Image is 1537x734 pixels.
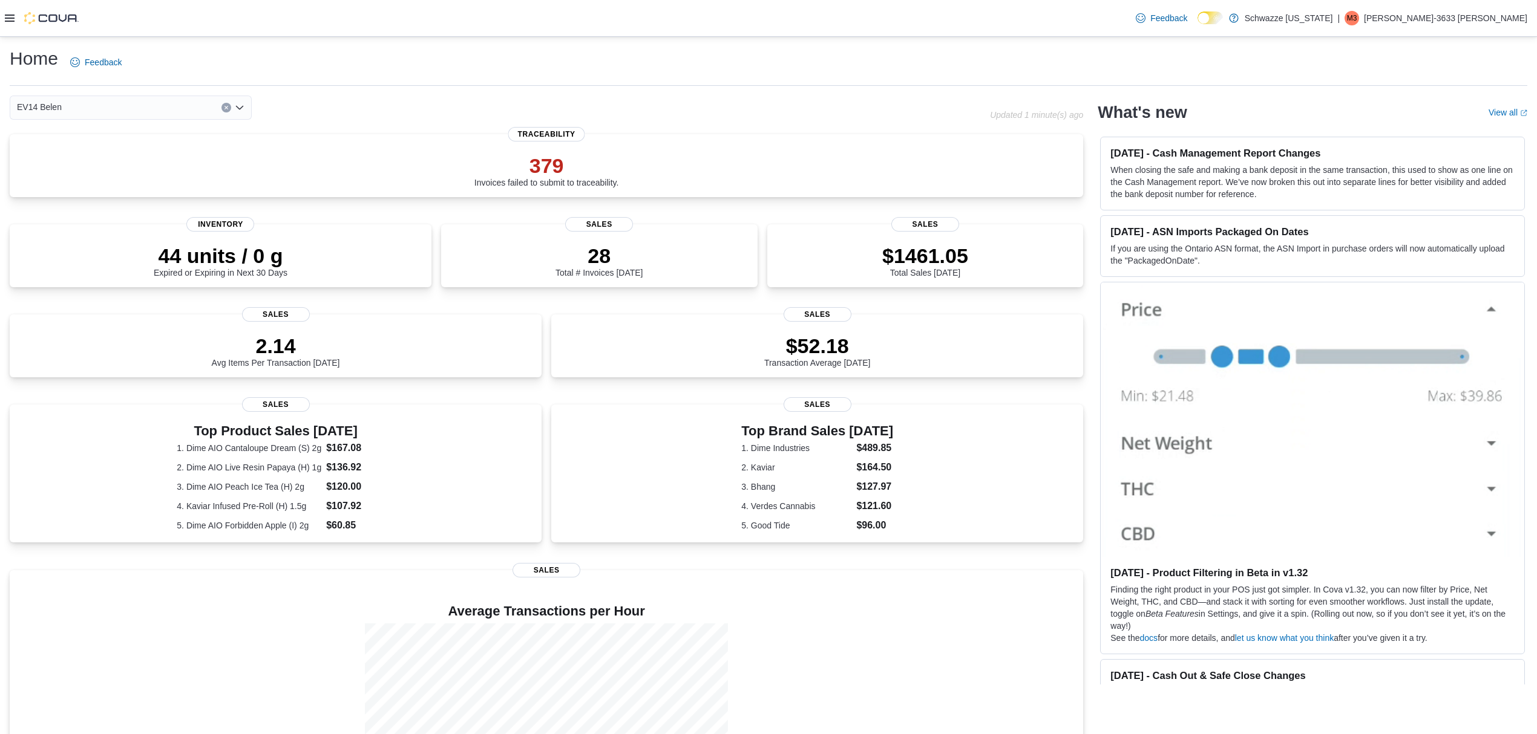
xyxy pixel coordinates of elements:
[177,500,321,512] dt: 4. Kaviar Infused Pre-Roll (H) 1.5g
[177,481,321,493] dt: 3. Dime AIO Peach Ice Tea (H) 2g
[221,103,231,112] button: Clear input
[1110,583,1515,632] p: Finding the right product in your POS just got simpler. In Cova v1.32, you can now filter by Pric...
[508,127,585,141] span: Traceability
[882,244,968,278] div: Total Sales [DATE]
[177,461,321,473] dt: 2. Dime AIO Live Resin Papaya (H) 1g
[1110,669,1515,681] h3: [DATE] - Cash Out & Safe Close Changes
[856,499,893,513] dd: $121.60
[990,110,1083,120] p: Updated 1 minute(s) ago
[1345,11,1359,25] div: Monique-3633 Torrez
[1198,11,1223,24] input: Dark Mode
[1131,6,1192,30] a: Feedback
[1110,242,1515,267] p: If you are using the Ontario ASN format, the ASN Import in purchase orders will now automatically...
[565,217,633,232] span: Sales
[741,461,851,473] dt: 2. Kaviar
[741,424,893,438] h3: Top Brand Sales [DATE]
[856,441,893,455] dd: $489.85
[212,334,340,358] p: 2.14
[1145,609,1199,619] em: Beta Features
[764,334,871,358] p: $52.18
[177,519,321,531] dt: 5. Dime AIO Forbidden Apple (I) 2g
[1520,109,1527,117] svg: External link
[24,12,79,24] img: Cova
[555,244,643,268] p: 28
[235,103,244,112] button: Open list of options
[1110,226,1515,238] h3: [DATE] - ASN Imports Packaged On Dates
[186,217,254,232] span: Inventory
[1150,12,1187,24] span: Feedback
[85,56,122,68] span: Feedback
[10,47,58,71] h1: Home
[856,460,893,475] dd: $164.50
[474,154,619,187] div: Invoices failed to submit to traceability.
[1110,632,1515,644] p: See the for more details, and after you’ve given it a try.
[1489,108,1527,117] a: View allExternal link
[326,441,375,455] dd: $167.08
[242,307,310,322] span: Sales
[513,563,580,577] span: Sales
[1235,633,1334,643] a: let us know what you think
[177,442,321,454] dt: 1. Dime AIO Cantaloupe Dream (S) 2g
[891,217,959,232] span: Sales
[741,481,851,493] dt: 3. Bhang
[1110,164,1515,200] p: When closing the safe and making a bank deposit in the same transaction, this used to show as one...
[882,244,968,268] p: $1461.05
[326,460,375,475] dd: $136.92
[741,519,851,531] dt: 5. Good Tide
[65,50,126,74] a: Feedback
[177,424,375,438] h3: Top Product Sales [DATE]
[1245,11,1333,25] p: Schwazze [US_STATE]
[856,479,893,494] dd: $127.97
[242,397,310,412] span: Sales
[555,244,643,278] div: Total # Invoices [DATE]
[154,244,287,278] div: Expired or Expiring in Next 30 Days
[1110,147,1515,159] h3: [DATE] - Cash Management Report Changes
[17,100,62,114] span: EV14 Belen
[212,334,340,368] div: Avg Items Per Transaction [DATE]
[784,307,851,322] span: Sales
[326,499,375,513] dd: $107.92
[154,244,287,268] p: 44 units / 0 g
[326,479,375,494] dd: $120.00
[1098,103,1187,122] h2: What's new
[326,518,375,533] dd: $60.85
[474,154,619,178] p: 379
[741,500,851,512] dt: 4. Verdes Cannabis
[1110,567,1515,579] h3: [DATE] - Product Filtering in Beta in v1.32
[784,397,851,412] span: Sales
[764,334,871,368] div: Transaction Average [DATE]
[19,604,1073,619] h4: Average Transactions per Hour
[1140,633,1158,643] a: docs
[1347,11,1357,25] span: M3
[1337,11,1340,25] p: |
[856,518,893,533] dd: $96.00
[1364,11,1527,25] p: [PERSON_NAME]-3633 [PERSON_NAME]
[1198,24,1198,25] span: Dark Mode
[741,442,851,454] dt: 1. Dime Industries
